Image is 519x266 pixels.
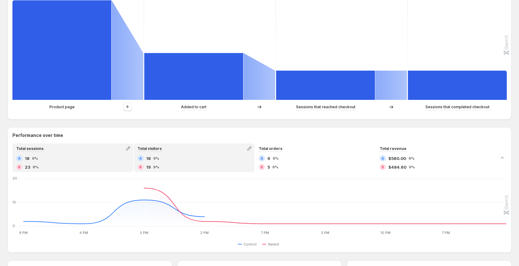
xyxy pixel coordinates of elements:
[12,200,16,204] text: 10
[409,165,415,169] span: 0%
[18,165,21,169] h2: B
[261,156,263,160] h2: A
[12,224,15,228] text: 0
[32,156,38,160] span: 0%
[272,165,278,169] span: 0%
[273,156,279,160] span: 0%
[382,156,384,160] h2: A
[12,132,507,138] h2: Performance over time
[153,156,159,160] span: 0%
[79,231,88,235] text: 4 PM
[388,164,406,170] span: $484.60
[425,104,489,110] p: Sessions that completed checkout
[139,165,142,169] h2: B
[139,156,142,160] h2: A
[243,242,257,247] span: Control
[146,164,151,170] span: 19
[181,104,206,110] p: Added to cart
[18,156,21,160] h2: A
[25,155,30,161] span: 18
[267,155,270,161] span: 6
[442,231,450,235] text: 7 PM
[140,231,148,235] text: 5 PM
[268,242,279,247] span: Variant
[259,146,282,151] span: Total orders
[137,146,162,151] span: Total visitors
[261,165,263,169] h2: B
[262,240,282,248] button: Variant
[380,231,391,235] text: 10 PM
[261,231,269,235] text: 7 PM
[408,71,507,100] path: Sessions that completed checkout: 5
[498,153,507,162] button: Collapse chart
[144,53,243,100] path: Added to cart: 8
[382,165,384,169] h2: B
[12,176,17,180] text: 20
[16,146,44,151] span: Total sessions
[296,104,355,110] p: Sessions that reached checkout
[200,231,209,235] text: 2 PM
[380,146,406,151] span: Total revenue
[238,240,259,248] button: Control
[321,231,329,235] text: 3 PM
[267,164,270,170] span: 5
[146,155,151,161] span: 18
[19,231,28,235] text: 8 PM
[153,165,159,169] span: 0%
[33,165,39,169] span: 0%
[49,104,75,110] p: Product page
[388,155,406,161] span: $580.00
[25,164,30,170] span: 23
[276,71,375,100] path: Sessions that reached checkout: 5
[409,156,415,160] span: 0%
